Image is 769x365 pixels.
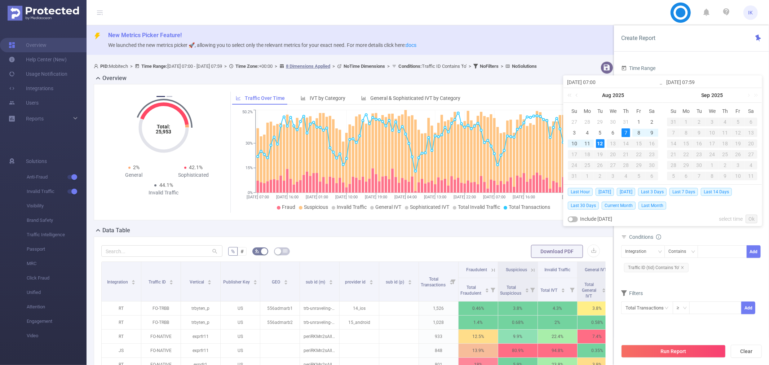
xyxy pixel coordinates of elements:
[680,149,693,160] td: September 22, 2025
[719,172,732,180] div: 9
[745,88,751,102] a: Next month (PageDown)
[706,139,719,148] div: 17
[744,108,757,114] span: Sa
[667,118,680,126] div: 31
[632,149,645,160] td: August 22, 2025
[365,195,387,199] tspan: [DATE] 19:00
[645,160,658,171] td: August 30, 2025
[719,149,732,160] td: September 25, 2025
[27,228,87,242] span: Traffic Intelligence
[622,128,630,137] div: 7
[596,188,614,196] span: [DATE]
[607,160,620,171] td: August 27, 2025
[255,249,259,253] i: icon: bg-colors
[693,150,706,159] div: 23
[719,160,732,171] td: October 2, 2025
[159,182,173,188] span: 44.1%
[732,160,744,171] td: October 3, 2025
[246,141,253,146] tspan: 30%
[693,172,706,180] div: 7
[581,138,594,149] td: August 11, 2025
[306,195,328,199] tspan: [DATE] 01:00
[568,106,581,116] th: Sun
[310,95,345,101] span: IVT by Category
[732,138,744,149] td: September 19, 2025
[607,171,620,181] td: September 3, 2025
[133,164,140,170] span: 2%
[706,161,719,170] div: 1
[706,106,719,116] th: Wed
[164,171,223,179] div: Sophisticated
[680,108,693,114] span: Mo
[693,171,706,181] td: October 7, 2025
[680,150,693,159] div: 22
[638,188,667,196] span: Last 3 Days
[581,106,594,116] th: Mon
[706,171,719,181] td: October 8, 2025
[26,111,44,126] a: Reports
[680,138,693,149] td: September 15, 2025
[693,138,706,149] td: September 16, 2025
[286,63,330,69] u: 8 Dimensions Applied
[235,63,259,69] b: Time Zone:
[719,106,732,116] th: Thu
[658,250,662,255] i: icon: down
[619,172,632,180] div: 4
[594,150,607,159] div: 19
[619,149,632,160] td: August 21, 2025
[581,160,594,171] td: August 25, 2025
[706,127,719,138] td: September 10, 2025
[645,138,658,149] td: August 16, 2025
[189,164,203,170] span: 42.1%
[594,149,607,160] td: August 19, 2025
[568,150,581,159] div: 17
[581,149,594,160] td: August 18, 2025
[607,150,620,159] div: 20
[568,172,581,180] div: 31
[632,172,645,180] div: 5
[9,67,67,81] a: Usage Notification
[645,171,658,181] td: September 6, 2025
[499,63,505,69] span: >
[645,106,658,116] th: Sat
[732,108,744,114] span: Fr
[398,63,467,69] span: Traffic ID Contains 'fo'
[693,139,706,148] div: 16
[645,149,658,160] td: August 23, 2025
[601,88,612,102] a: Aug
[581,171,594,181] td: September 1, 2025
[619,106,632,116] th: Thu
[744,128,757,137] div: 13
[27,199,87,213] span: Visibility
[706,138,719,149] td: September 17, 2025
[632,161,645,170] div: 29
[719,108,732,114] span: Th
[245,95,285,101] span: Traffic Over Time
[706,128,719,137] div: 10
[667,106,680,116] th: Sun
[706,160,719,171] td: October 1, 2025
[594,116,607,127] td: July 29, 2025
[632,139,645,148] div: 15
[744,106,757,116] th: Sat
[719,171,732,181] td: October 9, 2025
[594,138,607,149] td: August 12, 2025
[570,118,579,126] div: 27
[719,212,743,226] a: select time
[607,172,620,180] div: 3
[594,172,607,180] div: 2
[104,171,164,179] div: General
[248,190,253,195] tspan: 0%
[27,329,87,343] span: Video
[607,138,620,149] td: August 13, 2025
[9,52,67,67] a: Help Center (New)
[744,172,757,180] div: 11
[706,116,719,127] td: September 3, 2025
[467,63,473,69] span: >
[594,127,607,138] td: August 5, 2025
[719,138,732,149] td: September 18, 2025
[635,118,643,126] div: 1
[680,139,693,148] div: 15
[669,188,698,196] span: Last 7 Days
[667,160,680,171] td: September 28, 2025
